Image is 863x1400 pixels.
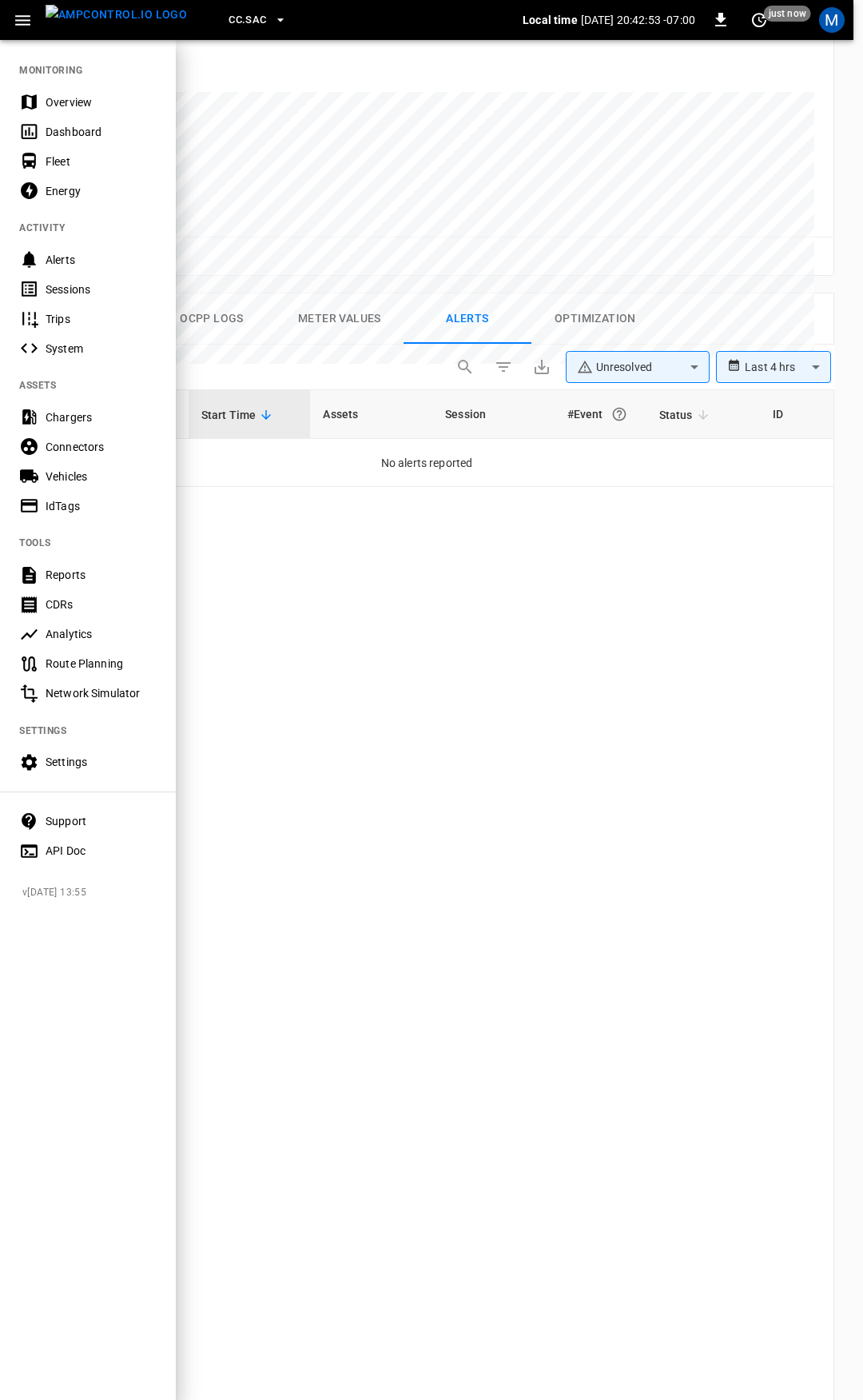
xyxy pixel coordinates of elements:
div: Analytics [46,626,157,642]
span: CC.SAC [229,11,266,30]
div: Sessions [46,281,157,297]
div: Alerts [46,252,157,268]
div: API Doc [46,843,157,859]
div: Reports [46,567,157,583]
div: Trips [46,311,157,327]
div: Settings [46,754,157,770]
p: [DATE] 20:42:53 -07:00 [581,12,695,28]
img: ampcontrol.io logo [46,5,187,25]
span: just now [764,6,811,22]
div: Fleet [46,154,157,170]
button: set refresh interval [746,7,772,33]
div: Route Planning [46,656,157,672]
div: System [46,341,157,357]
span: v [DATE] 13:55 [22,885,163,901]
div: Support [46,813,157,829]
div: profile-icon [819,7,845,33]
div: Network Simulator [46,685,157,701]
div: Chargers [46,409,157,425]
div: Connectors [46,439,157,455]
div: Energy [46,183,157,199]
div: Dashboard [46,124,157,140]
div: IdTags [46,498,157,514]
p: Local time [523,12,578,28]
div: CDRs [46,596,157,612]
div: Vehicles [46,469,157,485]
div: Overview [46,94,157,110]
